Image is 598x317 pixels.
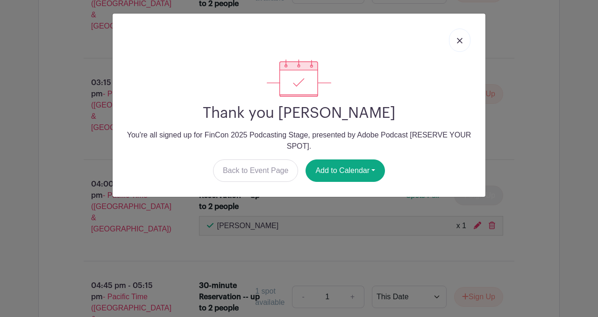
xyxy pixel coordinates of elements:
[267,59,331,97] img: signup_complete-c468d5dda3e2740ee63a24cb0ba0d3ce5d8a4ecd24259e683200fb1569d990c8.svg
[306,159,385,182] button: Add to Calendar
[213,159,299,182] a: Back to Event Page
[457,38,463,43] img: close_button-5f87c8562297e5c2d7936805f587ecaba9071eb48480494691a3f1689db116b3.svg
[120,130,478,152] p: You're all signed up for FinCon 2025 Podcasting Stage, presented by Adobe Podcast [RESERVE YOUR S...
[120,104,478,122] h2: Thank you [PERSON_NAME]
